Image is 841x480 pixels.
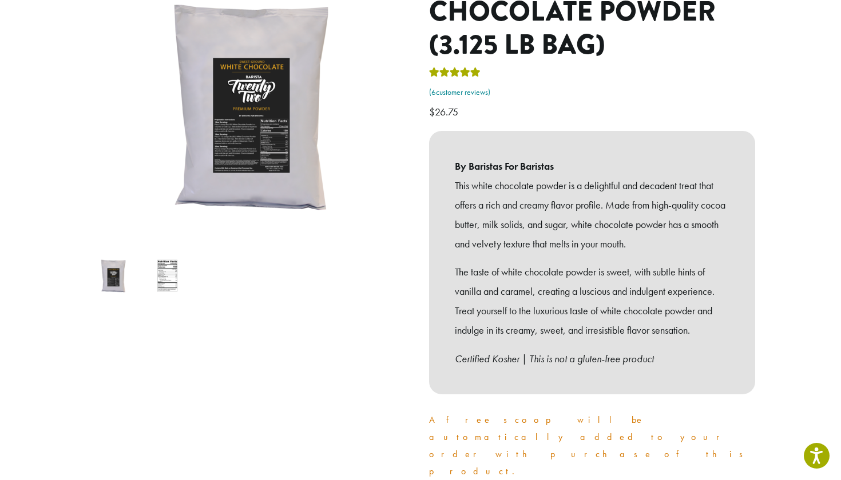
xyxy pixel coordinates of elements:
[429,105,461,118] bdi: 26.75
[455,176,729,253] p: This white chocolate powder is a delightful and decadent treat that offers a rich and creamy flav...
[429,105,435,118] span: $
[455,262,729,339] p: The taste of white chocolate powder is sweet, with subtle hints of vanilla and caramel, creating ...
[429,87,755,98] a: (6customer reviews)
[90,253,136,298] img: Barista 22 Sweet Ground White Chocolate Powder
[429,66,481,83] div: Rated 5.00 out of 5
[431,87,436,97] span: 6
[455,157,729,176] b: By Baristas For Baristas
[455,352,654,365] em: Certified Kosher | This is not a gluten-free product
[429,414,751,477] a: A free scoop will be automatically added to your order with purchase of this product.
[145,253,190,298] img: Barista 22 White Chocolate Powder (3.125 lb bag) - Image 2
